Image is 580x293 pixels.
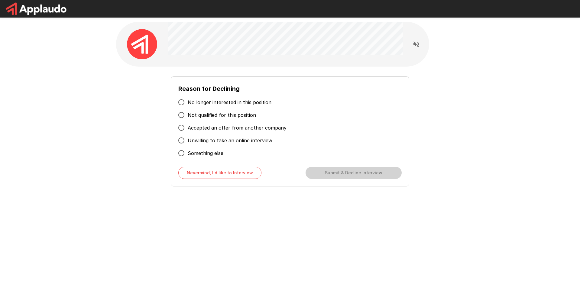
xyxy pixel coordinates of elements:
span: Unwilling to take an online interview [188,137,272,144]
button: Nevermind, I'd like to Interview [178,167,261,179]
span: Accepted an offer from another company [188,124,287,131]
span: Something else [188,150,223,157]
img: applaudo_avatar.png [127,29,157,59]
button: Read questions aloud [410,38,422,50]
span: Not qualified for this position [188,111,256,119]
b: Reason for Declining [178,85,240,92]
span: No longer interested in this position [188,99,271,106]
